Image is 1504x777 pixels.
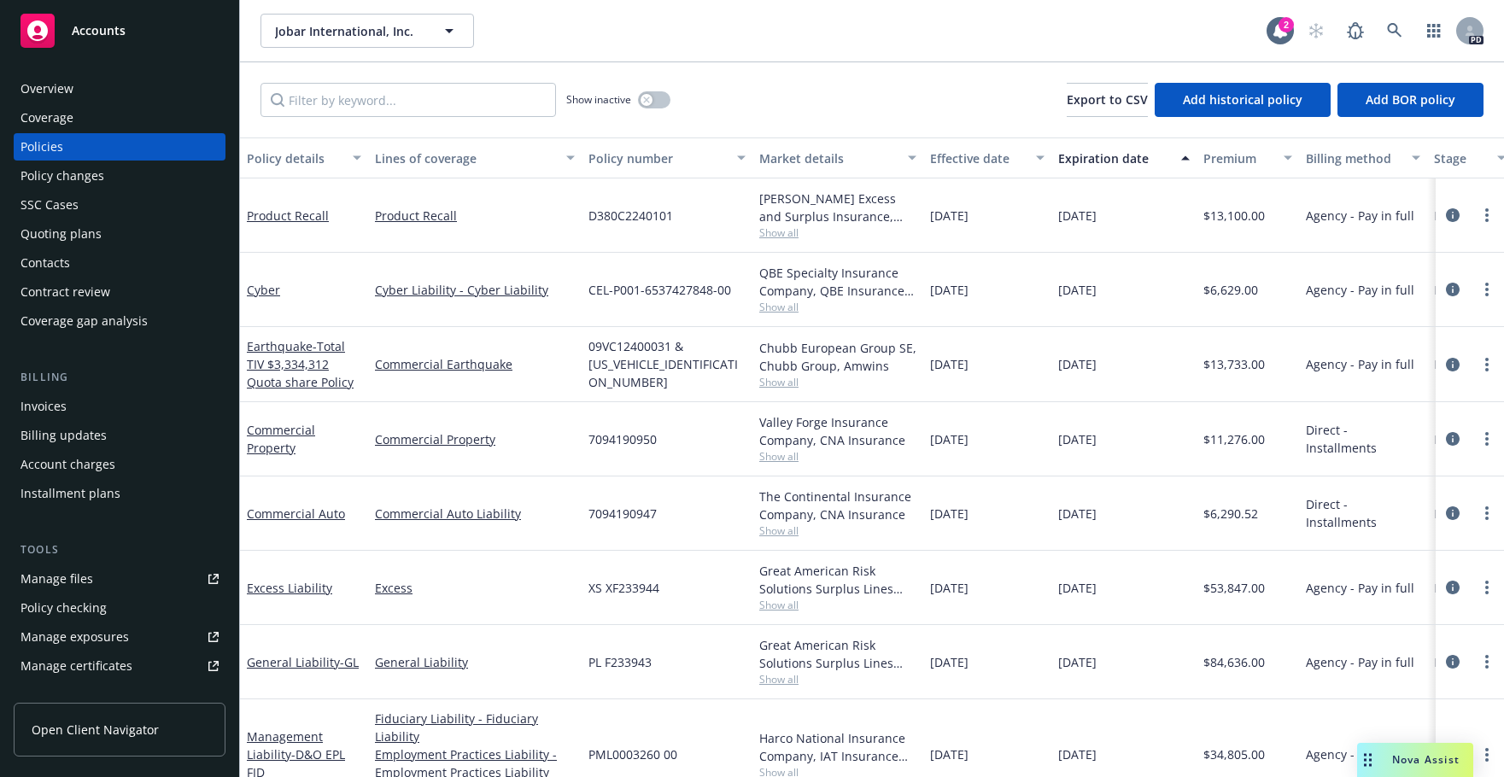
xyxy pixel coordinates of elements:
span: Show all [759,375,916,389]
span: Show all [759,225,916,240]
a: Cyber [247,282,280,298]
div: Policy changes [20,162,104,190]
div: Premium [1203,149,1273,167]
span: Agency - Pay in full [1306,281,1414,299]
span: Show inactive [566,92,631,107]
a: Switch app [1417,14,1451,48]
span: [DATE] [1058,281,1097,299]
a: Fiduciary Liability - Fiduciary Liability [375,710,575,745]
div: 2 [1279,17,1294,32]
a: Overview [14,75,225,102]
div: Policy details [247,149,342,167]
span: 7094190947 [588,505,657,523]
span: $6,290.52 [1203,505,1258,523]
input: Filter by keyword... [260,83,556,117]
div: Manage exposures [20,623,129,651]
span: $13,733.00 [1203,355,1265,373]
a: circleInformation [1443,503,1463,523]
div: Chubb European Group SE, Chubb Group, Amwins [759,339,916,375]
a: Product Recall [375,207,575,225]
a: Start snowing [1299,14,1333,48]
a: Policy checking [14,594,225,622]
div: Contract review [20,278,110,306]
span: [DATE] [1058,653,1097,671]
span: $34,805.00 [1203,745,1265,763]
div: Billing updates [20,422,107,449]
button: Add BOR policy [1337,83,1484,117]
div: Lines of coverage [375,149,556,167]
button: Add historical policy [1155,83,1331,117]
span: 7094190950 [588,430,657,448]
div: [PERSON_NAME] Excess and Surplus Insurance, Inc., [PERSON_NAME] Group [759,190,916,225]
span: Open Client Navigator [32,721,159,739]
a: Excess Liability [247,580,332,596]
a: Accounts [14,7,225,55]
a: SSC Cases [14,191,225,219]
a: Report a Bug [1338,14,1372,48]
span: Direct - Installments [1306,495,1420,531]
span: [DATE] [1058,430,1097,448]
a: General Liability [247,654,359,670]
a: circleInformation [1443,429,1463,449]
a: more [1477,651,1497,672]
a: Installment plans [14,480,225,507]
a: more [1477,429,1497,449]
span: [DATE] [930,505,969,523]
a: Quoting plans [14,220,225,248]
span: [DATE] [1058,207,1097,225]
span: [DATE] [930,745,969,763]
a: more [1477,503,1497,523]
span: Add BOR policy [1366,91,1455,108]
div: Stage [1434,149,1487,167]
span: Agency - Pay in full [1306,355,1414,373]
div: Overview [20,75,73,102]
span: [DATE] [930,355,969,373]
div: Harco National Insurance Company, IAT Insurance Group, RT Specialty Insurance Services, LLC (RSG ... [759,729,916,765]
a: Commercial Auto [247,505,345,522]
div: Manage certificates [20,652,132,680]
span: Agency - Pay in full [1306,745,1414,763]
button: Lines of coverage [368,137,582,178]
span: - GL [340,654,359,670]
span: PML0003260 00 [588,745,677,763]
div: Billing [14,369,225,386]
div: Manage claims [20,681,107,709]
span: Show all [759,523,916,538]
span: Show all [759,598,916,612]
a: Commercial Earthquake [375,355,575,373]
a: Billing updates [14,422,225,449]
div: Great American Risk Solutions Surplus Lines Insurance Company, Great American Insurance Group, Am... [759,562,916,598]
div: Contacts [20,249,70,277]
span: Accounts [72,24,126,38]
a: more [1477,354,1497,375]
a: more [1477,577,1497,598]
span: Nova Assist [1392,752,1460,767]
span: [DATE] [930,579,969,597]
div: Expiration date [1058,149,1171,167]
span: [DATE] [930,430,969,448]
div: Drag to move [1357,743,1378,777]
div: QBE Specialty Insurance Company, QBE Insurance Group, RT Specialty Insurance Services, LLC (RSG S... [759,264,916,300]
div: SSC Cases [20,191,79,219]
a: Policies [14,133,225,161]
a: Contacts [14,249,225,277]
a: Product Recall [247,207,329,224]
a: Manage certificates [14,652,225,680]
span: Agency - Pay in full [1306,207,1414,225]
div: Great American Risk Solutions Surplus Lines Insurance Company, Great American Insurance Group, Am... [759,636,916,672]
span: Show all [759,672,916,686]
span: Export to CSV [1067,91,1148,108]
a: Manage exposures [14,623,225,651]
span: [DATE] [1058,505,1097,523]
span: - Total TIV $3,334,312 Quota share Policy [247,338,354,390]
a: Excess [375,579,575,597]
a: Account charges [14,451,225,478]
span: XS XF233944 [588,579,659,597]
span: $53,847.00 [1203,579,1265,597]
span: $84,636.00 [1203,653,1265,671]
a: Commercial Property [375,430,575,448]
span: Agency - Pay in full [1306,653,1414,671]
a: circleInformation [1443,205,1463,225]
a: Commercial Property [247,422,315,456]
